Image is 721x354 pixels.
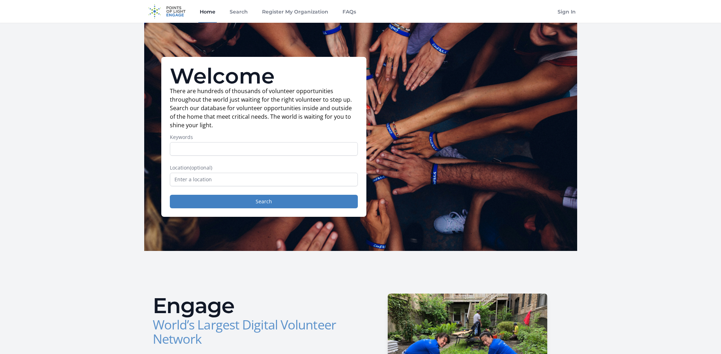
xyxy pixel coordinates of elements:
[170,164,358,171] label: Location
[170,65,358,87] h1: Welcome
[170,134,358,141] label: Keywords
[190,164,212,171] span: (optional)
[153,318,355,346] h3: World’s Largest Digital Volunteer Network
[170,195,358,208] button: Search
[170,173,358,186] input: Enter a location
[170,87,358,129] p: There are hundreds of thousands of volunteer opportunities throughout the world just waiting for ...
[153,295,355,316] h2: Engage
